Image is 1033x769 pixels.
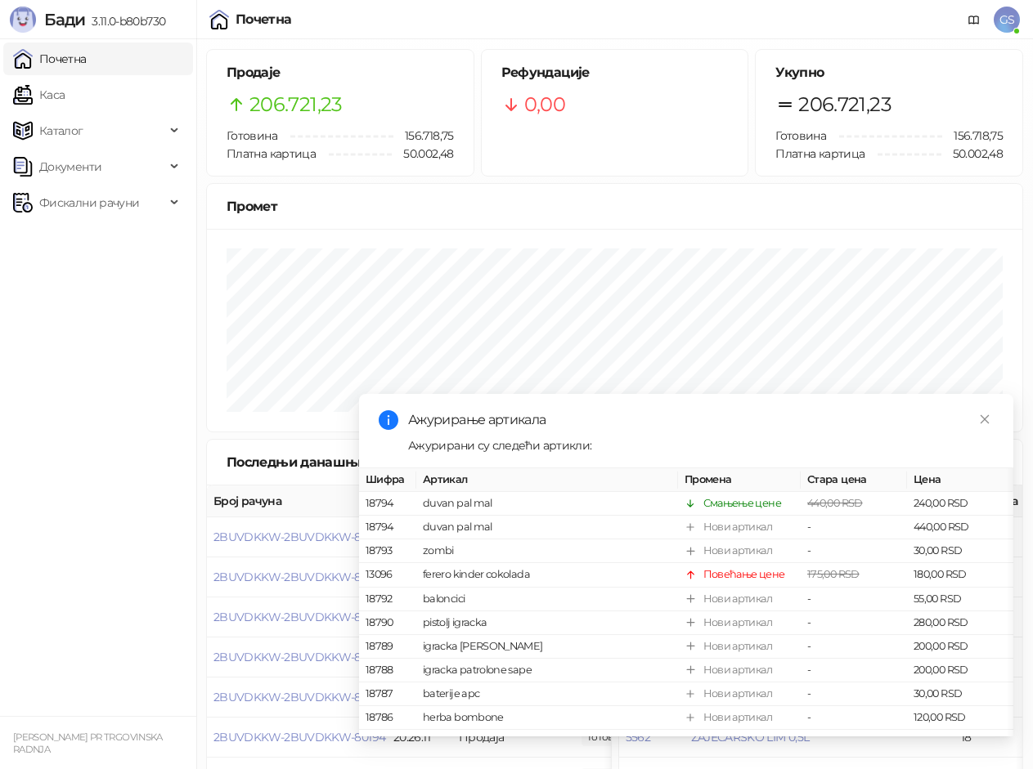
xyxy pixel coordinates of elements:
[801,516,907,539] td: -
[907,539,1013,563] td: 30,00 RSD
[416,682,678,706] td: baterije apc
[907,468,1013,492] th: Цена
[13,731,163,755] small: [PERSON_NAME] PR TRGOVINSKA RADNJA
[213,570,385,584] button: 2BUVDKKW-2BUVDKKW-80198
[207,485,387,517] th: Број рачуна
[10,7,36,33] img: Logo
[941,145,1003,163] span: 50.002,48
[213,610,384,624] span: 2BUVDKKW-2BUVDKKW-80197
[807,735,856,747] span: 95,00 RSD
[961,7,987,33] a: Документација
[907,682,1013,706] td: 30,00 RSD
[416,563,678,587] td: ferero kinder cokolada
[39,150,101,183] span: Документи
[416,730,678,753] td: NESCAFE CLASSIC 8X20G
[227,146,316,161] span: Платна картица
[416,492,678,516] td: duvan pal mal
[703,495,781,512] div: Смањење цене
[703,519,772,535] div: Нови артикал
[213,730,385,744] button: 2BUVDKKW-2BUVDKKW-80194
[416,611,678,635] td: pistolj igracka
[703,543,772,559] div: Нови артикал
[801,468,907,492] th: Стара цена
[775,146,865,161] span: Платна картица
[798,89,892,120] span: 206.721,23
[703,566,785,583] div: Повећање цене
[801,635,907,659] td: -
[379,410,398,430] span: info-circle
[942,127,1003,145] span: 156.718,75
[359,611,416,635] td: 18790
[227,196,1003,217] div: Промет
[359,468,416,492] th: Шифра
[907,706,1013,730] td: 120,00 RSD
[976,410,994,428] a: Close
[416,468,678,492] th: Артикал
[249,89,343,120] span: 206.721,23
[416,659,678,682] td: igracka patrolone sape
[227,63,454,83] h5: Продаје
[359,730,416,753] td: 15749
[85,14,165,29] span: 3.11.0-b80b730
[703,590,772,606] div: Нови артикал
[227,128,277,143] span: Готовина
[359,682,416,706] td: 18787
[801,682,907,706] td: -
[39,114,83,147] span: Каталог
[393,127,454,145] span: 156.718,75
[524,89,565,120] span: 0,00
[213,650,385,664] button: 2BUVDKKW-2BUVDKKW-80196
[801,659,907,682] td: -
[392,145,453,163] span: 50.002,48
[501,63,729,83] h5: Рефундације
[13,78,65,111] a: Каса
[807,568,860,580] span: 175,00 RSD
[907,587,1013,610] td: 55,00 RSD
[801,587,907,610] td: -
[236,13,292,26] div: Почетна
[907,659,1013,682] td: 200,00 RSD
[416,539,678,563] td: zombi
[801,706,907,730] td: -
[907,730,1013,753] td: 105,00 RSD
[775,128,826,143] span: Готовина
[359,659,416,682] td: 18788
[359,706,416,730] td: 18786
[703,733,785,749] div: Повећање цене
[801,611,907,635] td: -
[416,587,678,610] td: baloncici
[359,563,416,587] td: 13096
[907,635,1013,659] td: 200,00 RSD
[703,709,772,726] div: Нови артикал
[13,42,87,75] a: Почетна
[408,436,994,454] div: Ажурирани су следећи артикли:
[907,563,1013,587] td: 180,00 RSD
[703,686,772,702] div: Нови артикал
[678,468,801,492] th: Промена
[359,516,416,539] td: 18794
[359,635,416,659] td: 18789
[213,690,384,704] button: 2BUVDKKW-2BUVDKKW-80195
[775,63,1003,83] h5: Укупно
[703,638,772,655] div: Нови артикал
[416,635,678,659] td: igracka [PERSON_NAME]
[907,516,1013,539] td: 440,00 RSD
[703,662,772,678] div: Нови артикал
[807,497,863,509] span: 440,00 RSD
[359,587,416,610] td: 18792
[416,516,678,539] td: duvan pal mal
[44,10,85,29] span: Бади
[994,7,1020,33] span: GS
[359,492,416,516] td: 18794
[907,492,1013,516] td: 240,00 RSD
[213,530,385,544] button: 2BUVDKKW-2BUVDKKW-80199
[907,611,1013,635] td: 280,00 RSD
[979,414,990,425] span: close
[39,186,139,219] span: Фискални рачуни
[359,539,416,563] td: 18793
